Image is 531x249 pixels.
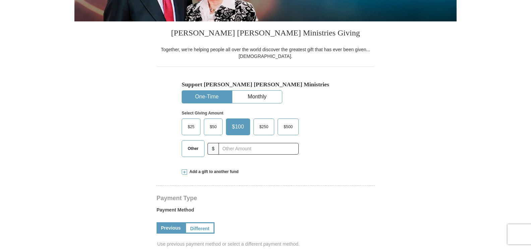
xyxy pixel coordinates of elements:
[184,122,198,132] span: $25
[256,122,272,132] span: $250
[157,206,374,217] label: Payment Method
[157,46,374,60] div: Together, we're helping people all over the world discover the greatest gift that has ever been g...
[182,81,349,88] h5: Support [PERSON_NAME] [PERSON_NAME] Ministries
[219,143,299,155] input: Other Amount
[185,222,215,234] a: Different
[229,122,247,132] span: $100
[182,91,232,103] button: One-Time
[157,21,374,46] h3: [PERSON_NAME] [PERSON_NAME] Ministries Giving
[184,144,202,154] span: Other
[157,195,374,201] h4: Payment Type
[280,122,296,132] span: $500
[182,111,223,115] strong: Select Giving Amount
[206,122,220,132] span: $50
[157,241,375,247] span: Use previous payment method or select a different payment method.
[232,91,282,103] button: Monthly
[208,143,219,155] span: $
[187,169,239,175] span: Add a gift to another fund
[157,222,185,234] a: Previous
